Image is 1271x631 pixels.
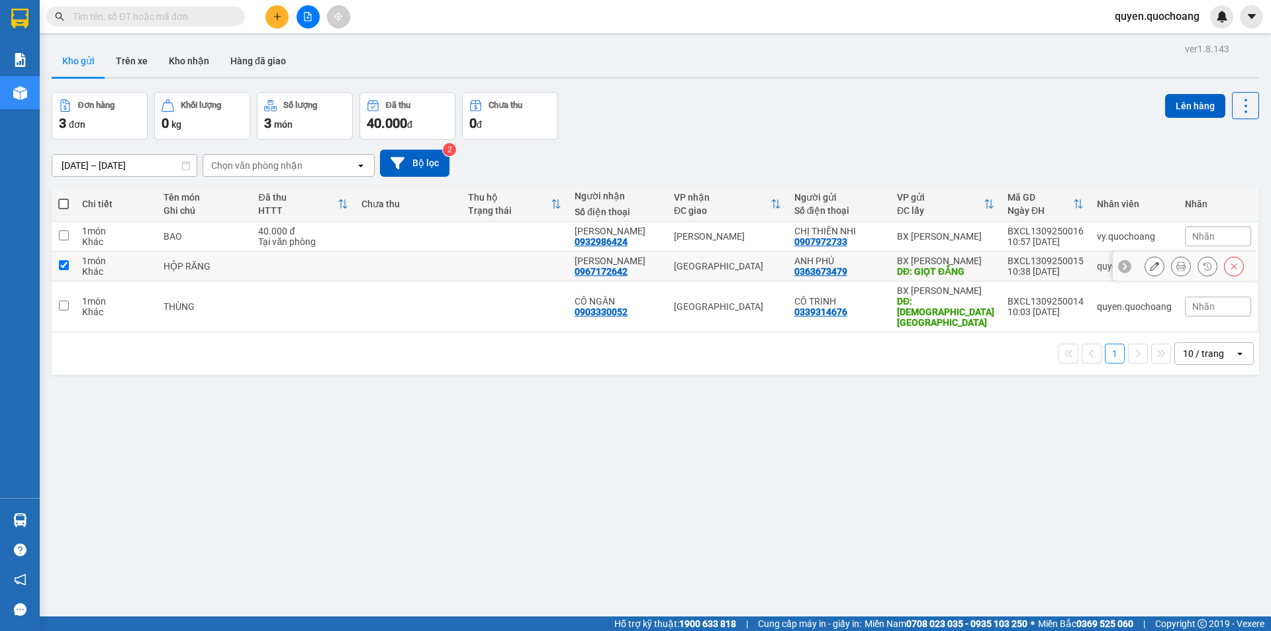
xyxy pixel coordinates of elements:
[11,9,28,28] img: logo-vxr
[380,150,449,177] button: Bộ lọc
[897,205,984,216] div: ĐC lấy
[1008,266,1084,277] div: 10:38 [DATE]
[13,513,27,527] img: warehouse-icon
[264,115,271,131] span: 3
[461,187,568,222] th: Toggle SortBy
[794,256,884,266] div: ANH PHÚ
[274,119,293,130] span: món
[794,192,884,203] div: Người gửi
[679,618,736,629] strong: 1900 633 818
[897,285,994,296] div: BX [PERSON_NAME]
[13,86,27,100] img: warehouse-icon
[575,256,661,266] div: ANH HUY
[220,45,297,77] button: Hàng đã giao
[1001,187,1090,222] th: Toggle SortBy
[1183,347,1224,360] div: 10 / trang
[674,261,781,271] div: [GEOGRAPHIC_DATA]
[794,236,847,247] div: 0907972733
[1240,5,1263,28] button: caret-down
[575,296,661,307] div: CÔ NGÂN
[1185,199,1251,209] div: Nhãn
[164,205,246,216] div: Ghi chú
[154,92,250,140] button: Khối lượng0kg
[162,115,169,131] span: 0
[1192,301,1215,312] span: Nhãn
[1097,261,1172,271] div: quyen.quochoang
[897,266,994,277] div: DĐ: GIỌT ĐẮNG
[52,92,148,140] button: Đơn hàng3đơn
[575,207,661,217] div: Số điện thoại
[126,57,261,75] div: 0967172642
[73,9,229,24] input: Tìm tên, số ĐT hoặc mã đơn
[14,573,26,586] span: notification
[1097,199,1172,209] div: Nhân viên
[897,296,994,328] div: DĐ: CHÙA HƯNG THIỀN
[105,45,158,77] button: Trên xe
[11,11,117,43] div: BX [PERSON_NAME]
[614,616,736,631] span: Hỗ trợ kỹ thuật:
[359,92,455,140] button: Đã thu40.000đ
[1008,192,1073,203] div: Mã GD
[575,236,628,247] div: 0932986424
[82,226,150,236] div: 1 món
[1008,226,1084,236] div: BXCL1309250016
[126,11,261,41] div: [GEOGRAPHIC_DATA]
[897,231,994,242] div: BX [PERSON_NAME]
[575,307,628,317] div: 0903330052
[794,296,884,307] div: CÔ TRINH
[1097,231,1172,242] div: vy.quochoang
[468,192,551,203] div: Thu hộ
[78,101,115,110] div: Đơn hàng
[1198,619,1207,628] span: copyright
[1165,94,1225,118] button: Lên hàng
[575,191,661,201] div: Người nhận
[252,187,354,222] th: Toggle SortBy
[897,256,994,266] div: BX [PERSON_NAME]
[52,155,197,176] input: Select a date range.
[258,236,348,247] div: Tại văn phòng
[82,296,150,307] div: 1 món
[667,187,788,222] th: Toggle SortBy
[355,160,366,171] svg: open
[489,101,522,110] div: Chưa thu
[258,205,337,216] div: HTTT
[1216,11,1228,23] img: icon-new-feature
[407,119,412,130] span: đ
[158,45,220,77] button: Kho nhận
[1008,205,1073,216] div: Ngày ĐH
[1008,307,1084,317] div: 10:03 [DATE]
[897,192,984,203] div: VP gửi
[367,115,407,131] span: 40.000
[1031,621,1035,626] span: ⚪️
[126,41,261,57] div: [PERSON_NAME]
[794,205,884,216] div: Số điện thoại
[1143,616,1145,631] span: |
[11,77,74,124] span: GIỌT ĐẮNG
[126,11,158,25] span: Nhận:
[59,115,66,131] span: 3
[361,199,455,209] div: Chưa thu
[1235,348,1245,359] svg: open
[477,119,482,130] span: đ
[1038,616,1133,631] span: Miền Bắc
[674,301,781,312] div: [GEOGRAPHIC_DATA]
[443,143,456,156] sup: 2
[297,5,320,28] button: file-add
[14,603,26,616] span: message
[468,205,551,216] div: Trạng thái
[1105,344,1125,364] button: 1
[1185,42,1229,56] div: ver 1.8.143
[1076,618,1133,629] strong: 0369 525 060
[82,199,150,209] div: Chi tiết
[11,85,30,99] span: DĐ:
[52,45,105,77] button: Kho gửi
[55,12,64,21] span: search
[82,236,150,247] div: Khác
[283,101,317,110] div: Số lượng
[181,101,221,110] div: Khối lượng
[164,301,246,312] div: THÙNG
[794,307,847,317] div: 0339314676
[164,231,246,242] div: BAO
[1104,8,1210,24] span: quyen.quochoang
[11,59,117,77] div: 0363673479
